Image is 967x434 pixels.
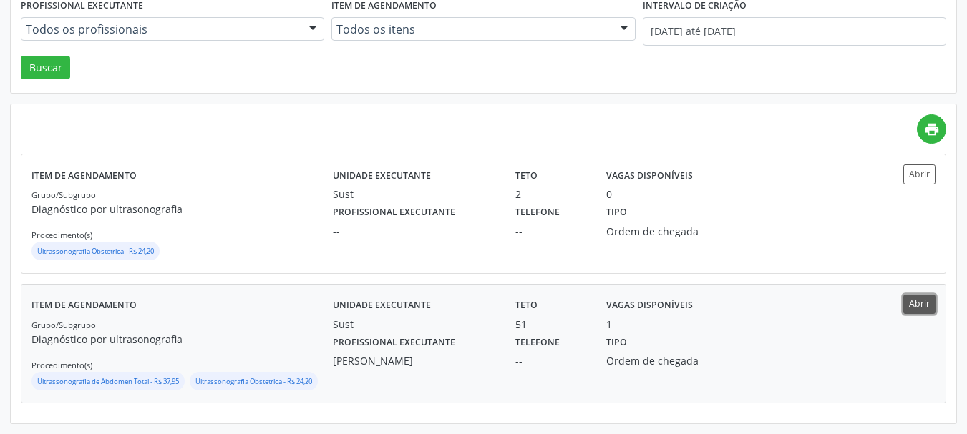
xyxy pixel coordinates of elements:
[333,295,431,317] label: Unidade executante
[37,377,179,386] small: Ultrassonografia de Abdomen Total - R$ 37,95
[333,202,455,224] label: Profissional executante
[21,56,70,80] button: Buscar
[643,17,946,46] input: Selecione um intervalo
[333,187,495,202] div: Sust
[31,202,333,217] p: Diagnóstico por ultrasonografia
[336,22,606,36] span: Todos os itens
[31,332,333,347] p: Diagnóstico por ultrasonografia
[903,164,936,184] button: Abrir
[31,360,92,370] small: Procedimento(s)
[333,224,495,239] div: --
[515,224,586,239] div: --
[333,317,495,332] div: Sust
[606,164,693,187] label: Vagas disponíveis
[606,317,612,332] div: 1
[515,187,586,202] div: 2
[903,295,936,314] button: Abrir
[31,189,96,200] small: Grupo/Subgrupo
[606,224,723,239] div: Ordem de chegada
[31,230,92,240] small: Procedimento(s)
[515,317,586,332] div: 51
[37,247,154,256] small: Ultrassonografia Obstetrica - R$ 24,20
[606,202,627,224] label: Tipo
[31,320,96,330] small: Grupo/Subgrupo
[333,353,495,368] div: [PERSON_NAME]
[606,353,723,368] div: Ordem de chegada
[917,114,946,144] a: print
[515,164,538,187] label: Teto
[333,164,431,187] label: Unidade executante
[31,295,137,317] label: Item de agendamento
[606,332,627,354] label: Tipo
[195,377,312,386] small: Ultrassonografia Obstetrica - R$ 24,20
[31,164,137,187] label: Item de agendamento
[924,122,940,137] i: print
[333,332,455,354] label: Profissional executante
[515,202,560,224] label: Telefone
[606,187,612,202] div: 0
[26,22,295,36] span: Todos os profissionais
[515,332,560,354] label: Telefone
[515,295,538,317] label: Teto
[606,295,693,317] label: Vagas disponíveis
[515,353,586,368] div: --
